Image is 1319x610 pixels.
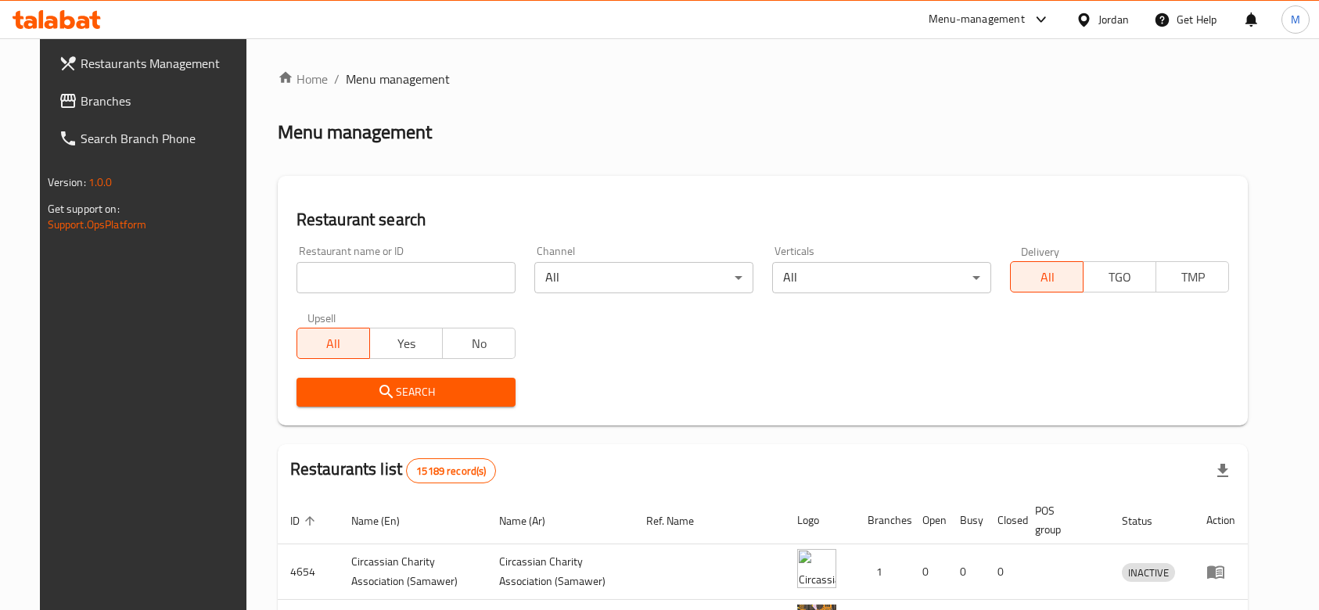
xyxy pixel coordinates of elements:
[1021,246,1060,257] label: Delivery
[646,511,714,530] span: Ref. Name
[910,544,947,600] td: 0
[499,511,566,530] span: Name (Ar)
[351,511,420,530] span: Name (En)
[346,70,450,88] span: Menu management
[1122,564,1175,582] span: INACTIVE
[910,497,947,544] th: Open
[48,172,86,192] span: Version:
[81,54,248,73] span: Restaurants Management
[797,549,836,588] img: ​Circassian ​Charity ​Association​ (Samawer)
[929,10,1025,29] div: Menu-management
[1122,563,1175,582] div: INACTIVE
[297,208,1230,231] h2: Restaurant search
[855,497,910,544] th: Branches
[376,332,437,355] span: Yes
[1155,261,1229,292] button: TMP
[297,328,370,359] button: All
[278,70,1249,88] nav: breadcrumb
[1206,562,1235,581] div: Menu
[947,544,985,600] td: 0
[406,458,496,483] div: Total records count
[1204,452,1242,490] div: Export file
[772,262,991,293] div: All
[46,45,261,82] a: Restaurants Management
[1090,266,1150,289] span: TGO
[304,332,364,355] span: All
[1122,511,1173,530] span: Status
[947,497,985,544] th: Busy
[307,312,336,323] label: Upsell
[1194,497,1248,544] th: Action
[407,464,495,479] span: 15189 record(s)
[81,91,248,110] span: Branches
[785,497,855,544] th: Logo
[855,544,910,600] td: 1
[278,70,328,88] a: Home
[369,328,443,359] button: Yes
[278,120,432,145] h2: Menu management
[297,262,516,293] input: Search for restaurant name or ID..
[339,544,487,600] td: ​Circassian ​Charity ​Association​ (Samawer)
[309,382,503,402] span: Search
[442,328,516,359] button: No
[487,544,634,600] td: ​Circassian ​Charity ​Association​ (Samawer)
[449,332,509,355] span: No
[46,120,261,157] a: Search Branch Phone
[81,129,248,148] span: Search Branch Phone
[1098,11,1129,28] div: Jordan
[534,262,753,293] div: All
[297,378,516,407] button: Search
[1163,266,1223,289] span: TMP
[1291,11,1300,28] span: M
[985,497,1022,544] th: Closed
[1035,501,1091,539] span: POS group
[985,544,1022,600] td: 0
[334,70,340,88] li: /
[88,172,113,192] span: 1.0.0
[1083,261,1156,292] button: TGO
[278,544,339,600] td: 4654
[46,82,261,120] a: Branches
[1010,261,1084,292] button: All
[1017,266,1077,289] span: All
[48,199,120,219] span: Get support on:
[290,457,497,483] h2: Restaurants list
[290,511,320,530] span: ID
[48,214,147,235] a: Support.OpsPlatform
